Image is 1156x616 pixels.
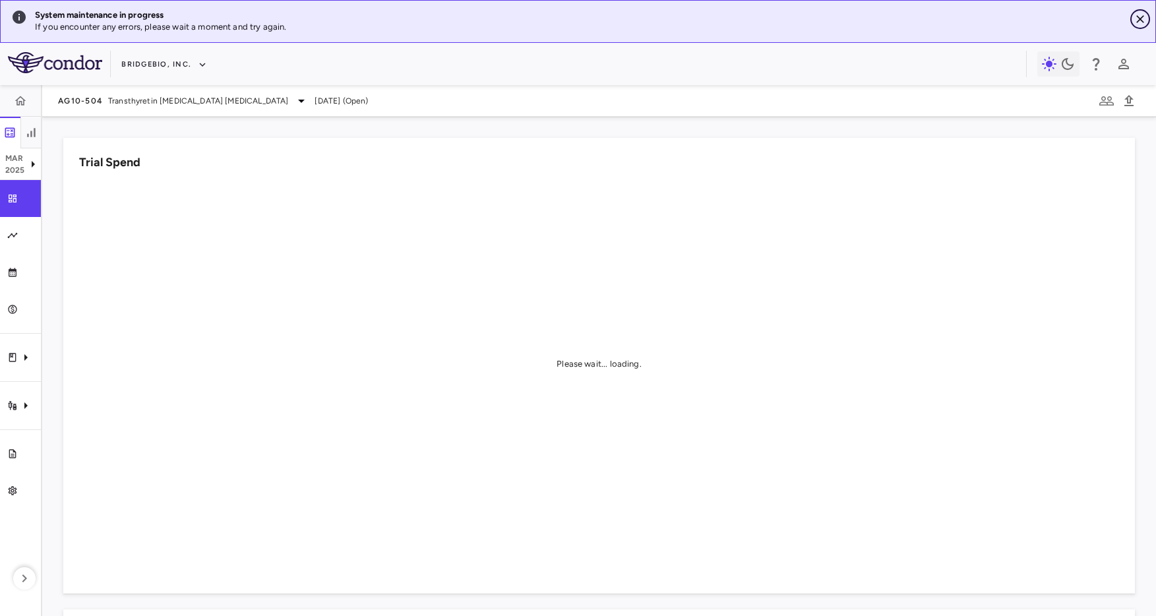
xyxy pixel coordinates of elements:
[108,95,288,107] span: Transthyretin [MEDICAL_DATA] [MEDICAL_DATA]
[35,21,1120,33] p: If you encounter any errors, please wait a moment and try again.
[557,358,641,370] div: Please wait... loading.
[58,96,103,106] span: AG10-504
[315,95,368,107] span: [DATE] (Open)
[5,164,25,176] p: 2025
[121,54,207,75] button: BridgeBio, Inc.
[1130,9,1150,29] button: Close
[5,152,25,164] p: Mar
[8,52,102,73] img: logo-full-SnFGN8VE.png
[35,9,1120,21] div: System maintenance in progress
[79,154,140,171] h6: Trial Spend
